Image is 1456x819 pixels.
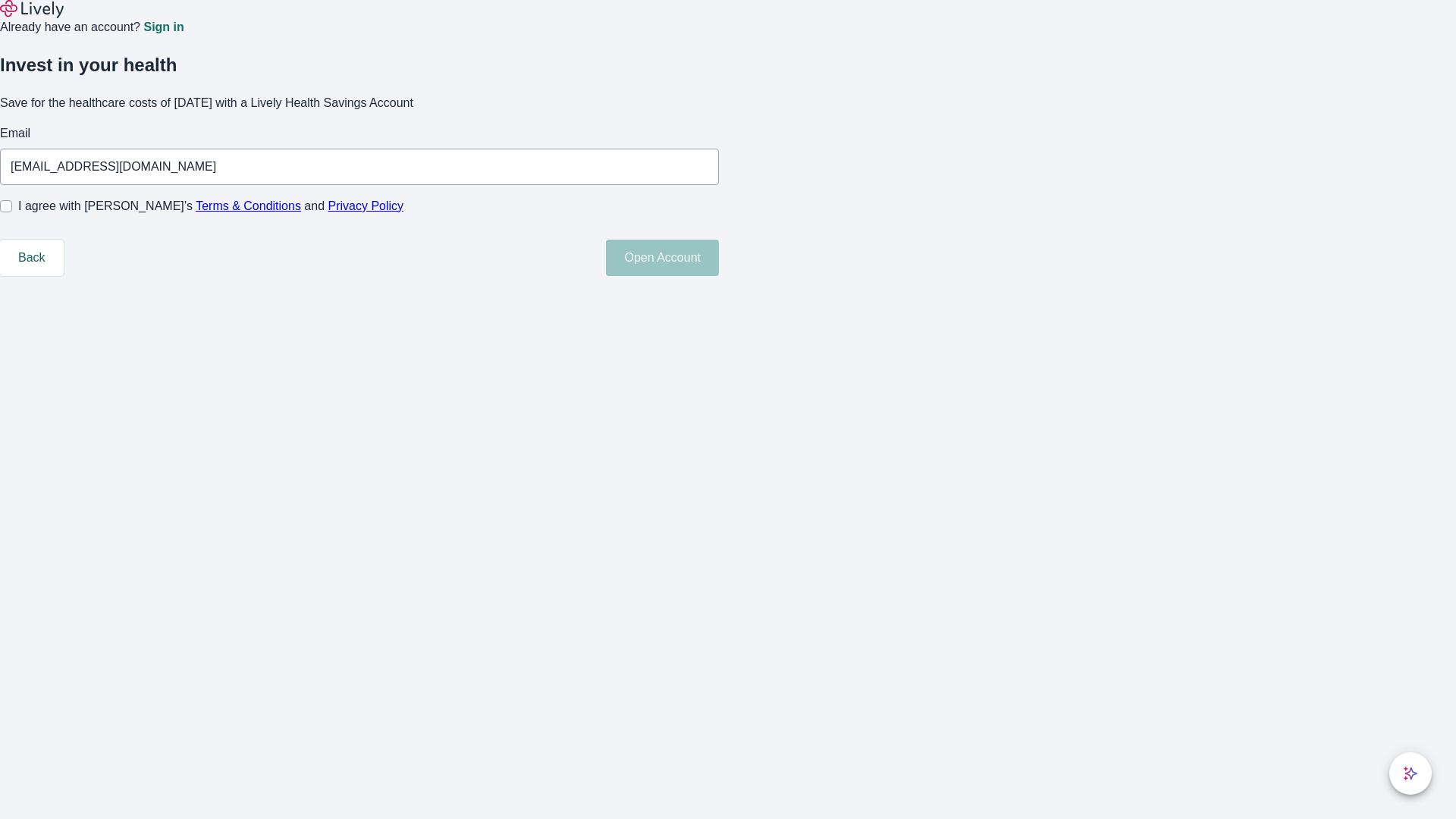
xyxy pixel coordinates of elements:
button: chat [1389,752,1432,795]
a: Terms & Conditions [196,199,301,212]
a: Sign in [143,21,184,33]
svg: Lively AI Assistant [1403,766,1418,781]
a: Privacy Policy [328,199,404,212]
span: I agree with [PERSON_NAME]’s and [18,197,403,215]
